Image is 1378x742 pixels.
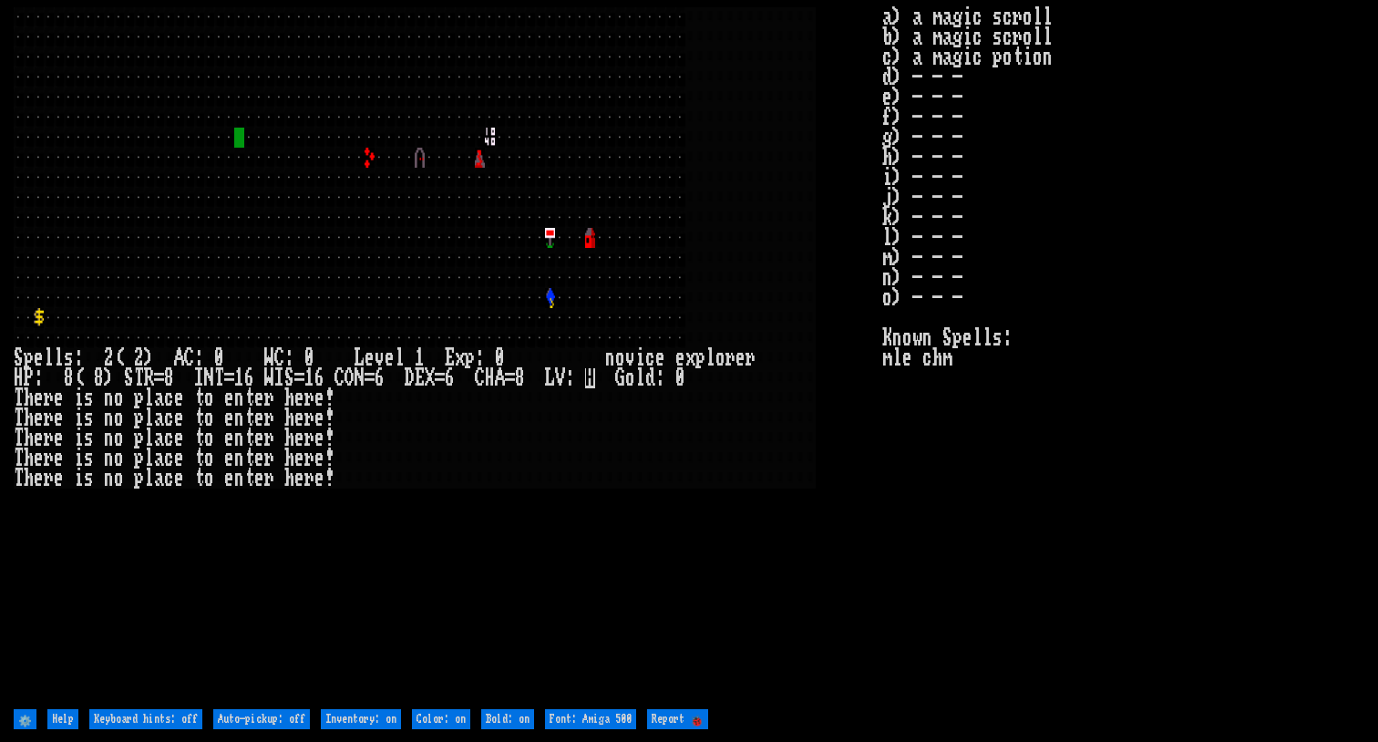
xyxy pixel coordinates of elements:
mark: H [585,368,595,388]
div: r [304,408,314,428]
div: = [294,368,304,388]
div: n [104,388,114,408]
div: 8 [64,368,74,388]
div: o [114,408,124,428]
div: : [475,348,485,368]
div: s [84,428,94,448]
div: = [365,368,375,388]
div: s [64,348,74,368]
div: l [44,348,54,368]
div: o [114,388,124,408]
div: 8 [164,368,174,388]
div: n [104,469,114,489]
div: I [194,368,204,388]
div: x [455,348,465,368]
div: p [134,469,144,489]
div: o [615,348,625,368]
div: r [304,448,314,469]
div: e [294,408,304,428]
div: h [284,448,294,469]
input: Auto-pickup: off [213,709,310,729]
div: t [244,428,254,448]
div: e [224,388,234,408]
div: c [164,469,174,489]
div: n [104,408,114,428]
div: i [74,408,84,428]
div: : [74,348,84,368]
div: 8 [94,368,104,388]
div: c [164,448,174,469]
div: 6 [375,368,385,388]
div: n [234,469,244,489]
div: ( [74,368,84,388]
div: o [204,469,214,489]
div: t [194,448,204,469]
div: a [154,388,164,408]
div: l [144,428,154,448]
div: h [24,408,34,428]
div: T [14,448,24,469]
div: e [174,408,184,428]
div: n [104,448,114,469]
div: n [234,388,244,408]
div: ) [104,368,114,388]
div: e [314,388,324,408]
div: n [234,428,244,448]
div: l [54,348,64,368]
div: 0 [495,348,505,368]
div: e [54,428,64,448]
div: = [435,368,445,388]
div: p [134,428,144,448]
div: o [204,388,214,408]
div: = [224,368,234,388]
div: 1 [234,368,244,388]
div: e [54,408,64,428]
input: Font: Amiga 500 [545,709,636,729]
div: s [84,408,94,428]
div: I [274,368,284,388]
div: r [264,469,274,489]
div: T [14,408,24,428]
div: a [154,469,164,489]
div: 6 [314,368,324,388]
div: e [254,408,264,428]
div: a [154,428,164,448]
div: h [284,388,294,408]
div: r [304,388,314,408]
div: p [695,348,705,368]
div: v [375,348,385,368]
div: X [425,368,435,388]
div: L [355,348,365,368]
div: 1 [304,368,314,388]
div: e [254,388,264,408]
div: r [264,388,274,408]
input: Help [47,709,78,729]
div: a [154,448,164,469]
div: e [224,448,234,469]
div: C [274,348,284,368]
div: r [44,428,54,448]
div: n [104,428,114,448]
div: p [465,348,475,368]
div: x [685,348,695,368]
div: W [264,368,274,388]
div: l [144,388,154,408]
div: v [625,348,635,368]
div: e [224,469,234,489]
div: r [264,408,274,428]
div: W [264,348,274,368]
div: e [254,448,264,469]
div: r [44,448,54,469]
div: e [224,428,234,448]
div: l [144,469,154,489]
div: n [605,348,615,368]
div: T [14,428,24,448]
div: A [174,348,184,368]
div: t [244,448,254,469]
div: l [635,368,645,388]
div: h [24,469,34,489]
div: o [715,348,725,368]
div: l [144,408,154,428]
div: ! [324,448,334,469]
div: o [114,469,124,489]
